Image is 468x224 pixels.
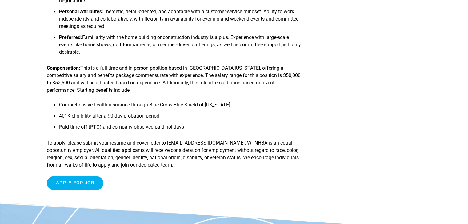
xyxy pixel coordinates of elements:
[47,139,301,169] p: To apply, please submit your resume and cover letter to [EMAIL_ADDRESS][DOMAIN_NAME]. WTNHBA is a...
[59,101,301,112] li: Comprehensive health insurance through Blue Cross Blue Shield of [US_STATE]
[47,65,80,71] strong: Compensation:
[59,34,82,40] strong: Preferred:
[59,123,301,134] li: Paid time off (PTO) and company-observed paid holidays
[59,8,301,34] li: Energetic, detail-oriented, and adaptable with a customer-service mindset. Ability to work indepe...
[59,34,301,60] li: Familiarity with the home building or construction industry is a plus. Experience with large-scal...
[47,176,103,190] input: Apply for job
[59,9,103,14] strong: Personal Attributes:
[59,112,301,123] li: 401K eligibility after a 90-day probation period
[47,64,301,94] p: This is a full-time and in-person position based in [GEOGRAPHIC_DATA][US_STATE], offering a compe...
